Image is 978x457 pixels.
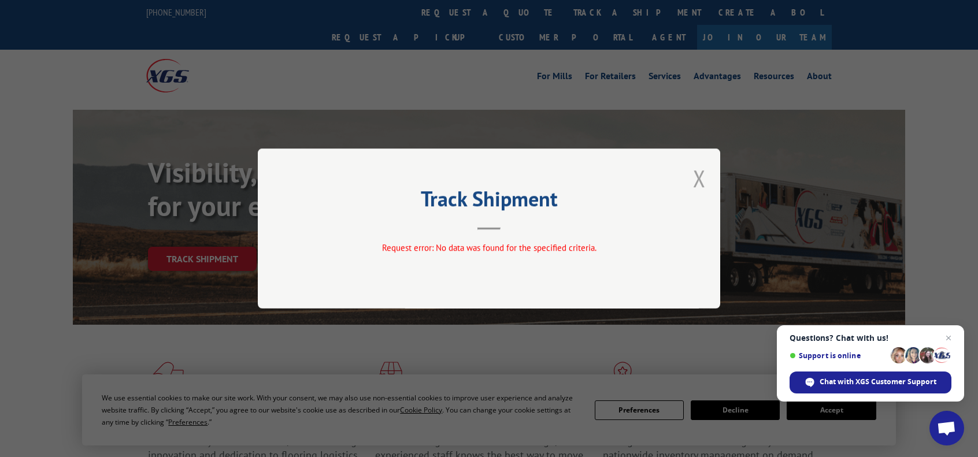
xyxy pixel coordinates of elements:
button: Close modal [693,163,706,194]
div: Chat with XGS Customer Support [790,371,951,393]
span: Chat with XGS Customer Support [820,377,936,387]
div: Open chat [929,411,964,445]
span: Support is online [790,351,887,360]
h2: Track Shipment [316,191,662,213]
span: Request error: No data was found for the specified criteria. [382,242,597,253]
span: Close chat [942,331,955,345]
span: Questions? Chat with us! [790,333,951,343]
